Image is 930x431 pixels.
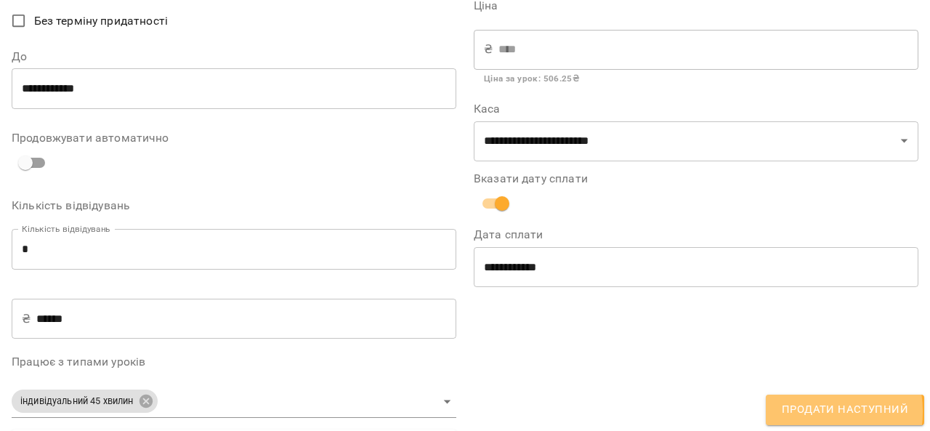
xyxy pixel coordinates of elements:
[12,51,456,63] label: До
[782,400,908,419] span: Продати наступний
[12,390,158,413] div: індивідуальний 45 хвилин
[474,229,918,241] label: Дата сплати
[474,103,918,115] label: Каса
[484,73,579,84] b: Ціна за урок : 506.25 ₴
[474,173,918,185] label: Вказати дату сплати
[34,12,168,30] span: Без терміну придатності
[22,310,31,328] p: ₴
[484,41,493,58] p: ₴
[12,395,142,408] span: індивідуальний 45 хвилин
[12,385,456,418] div: індивідуальний 45 хвилин
[12,132,456,144] label: Продовжувати автоматично
[766,395,924,425] button: Продати наступний
[12,356,456,368] label: Працює з типами уроків
[12,200,456,212] label: Кількість відвідувань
